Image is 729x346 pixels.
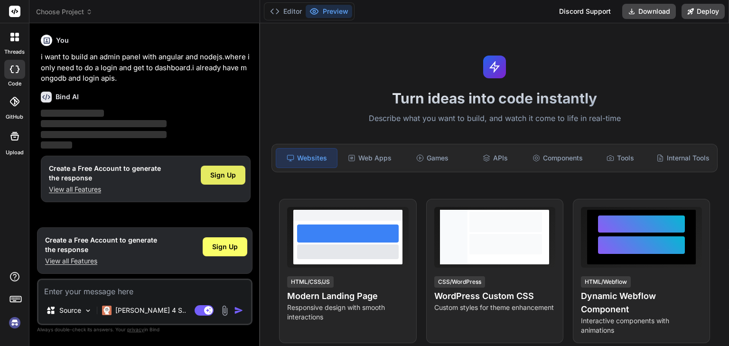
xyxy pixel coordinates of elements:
[210,170,236,180] span: Sign Up
[402,148,463,168] div: Games
[41,120,167,127] span: ‌
[4,48,25,56] label: threads
[219,305,230,316] img: attachment
[266,90,723,107] h1: Turn ideas into code instantly
[8,80,21,88] label: code
[6,113,23,121] label: GitHub
[234,306,243,315] img: icon
[434,303,555,312] p: Custom styles for theme enhancement
[622,4,676,19] button: Download
[84,307,92,315] img: Pick Models
[581,276,631,288] div: HTML/Webflow
[56,36,69,45] h6: You
[465,148,525,168] div: APIs
[339,148,400,168] div: Web Apps
[41,52,251,84] p: i want to build an admin panel with angular and nodejs.where i only need to do a login and get to...
[527,148,588,168] div: Components
[306,5,352,18] button: Preview
[41,141,72,149] span: ‌
[36,7,93,17] span: Choose Project
[45,235,157,254] h1: Create a Free Account to generate the response
[49,185,161,194] p: View all Features
[553,4,617,19] div: Discord Support
[266,112,723,125] p: Describe what you want to build, and watch it come to life in real-time
[276,148,337,168] div: Websites
[434,290,555,303] h4: WordPress Custom CSS
[212,242,238,252] span: Sign Up
[127,327,144,332] span: privacy
[59,306,81,315] p: Source
[6,149,24,157] label: Upload
[41,131,167,138] span: ‌
[56,92,79,102] h6: Bind AI
[590,148,651,168] div: Tools
[581,316,702,335] p: Interactive components with animations
[7,315,23,331] img: signin
[102,306,112,315] img: Claude 4 Sonnet
[287,276,334,288] div: HTML/CSS/JS
[581,290,702,316] h4: Dynamic Webflow Component
[287,290,408,303] h4: Modern Landing Page
[37,325,252,334] p: Always double-check its answers. Your in Bind
[682,4,725,19] button: Deploy
[266,5,306,18] button: Editor
[115,306,186,315] p: [PERSON_NAME] 4 S..
[287,303,408,322] p: Responsive design with smooth interactions
[434,276,485,288] div: CSS/WordPress
[49,164,161,183] h1: Create a Free Account to generate the response
[45,256,157,266] p: View all Features
[41,110,104,117] span: ‌
[653,148,713,168] div: Internal Tools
